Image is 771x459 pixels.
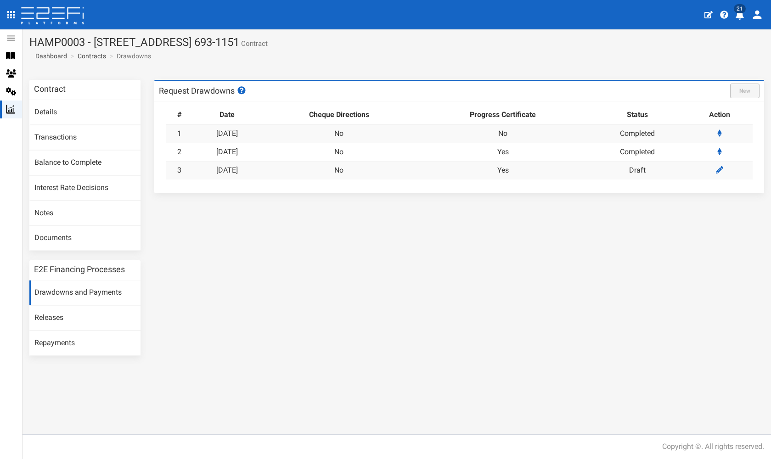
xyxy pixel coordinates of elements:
[34,85,66,93] h3: Contract
[177,166,181,174] a: 3
[29,176,141,201] a: Interest Rate Decisions
[588,106,687,124] th: Status
[29,125,141,150] a: Transactions
[216,147,238,156] a: [DATE]
[32,52,67,60] span: Dashboard
[177,147,181,156] a: 2
[32,51,67,61] a: Dashboard
[193,106,260,124] th: Date
[261,161,418,179] td: No
[29,306,141,330] a: Releases
[29,36,764,48] h1: HAMP0003 - [STREET_ADDRESS] 693-1151
[662,442,764,452] div: Copyright ©. All rights reserved.
[417,161,588,179] td: Yes
[29,280,141,305] a: Drawdowns and Payments
[620,129,655,138] a: Completed
[629,166,646,174] a: Draft
[261,106,418,124] th: Cheque Directions
[620,147,655,156] a: Completed
[107,51,151,61] li: Drawdowns
[261,143,418,161] td: No
[239,40,268,47] small: Contract
[216,129,238,138] a: [DATE]
[34,265,125,274] h3: E2E Financing Processes
[730,84,760,98] button: New
[29,151,141,175] a: Balance to Complete
[730,86,760,95] a: New
[216,166,238,174] a: [DATE]
[29,201,141,226] a: Notes
[159,86,247,95] h3: Request Drawdowns
[177,129,181,138] a: 1
[417,124,588,143] td: No
[29,226,141,251] a: Documents
[687,106,753,124] th: Action
[417,106,588,124] th: Progress Certificate
[78,51,106,61] a: Contracts
[29,331,141,356] a: Repayments
[29,100,141,125] a: Details
[261,124,418,143] td: No
[417,143,588,161] td: Yes
[166,106,193,124] th: #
